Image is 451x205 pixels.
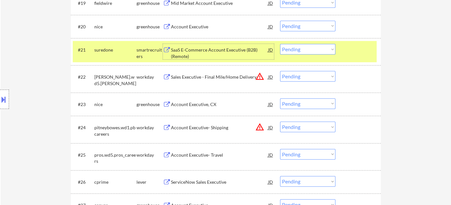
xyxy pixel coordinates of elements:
[136,24,163,30] div: greenhouse
[171,179,268,185] div: ServiceNow Sales Executive
[255,122,264,132] button: warning_amber
[136,152,163,158] div: workday
[268,21,274,32] div: JD
[171,74,268,80] div: Sales Executive - Final Mile/Home Delivery
[94,152,136,164] div: pros.wd5.pros_careers
[171,47,268,59] div: SaaS E-Commerce Account Executive (B2B) (Remote)
[94,47,136,53] div: suredone
[78,24,89,30] div: #20
[78,179,89,185] div: #26
[136,179,163,185] div: lever
[171,124,268,131] div: Account Executive- Shipping
[268,176,274,188] div: JD
[94,24,136,30] div: nice
[268,149,274,161] div: JD
[94,179,136,185] div: cprime
[171,101,268,108] div: Account Executive, CX
[268,122,274,133] div: JD
[136,47,163,59] div: smartrecruiters
[136,124,163,131] div: workday
[255,72,264,81] button: warning_amber
[136,74,163,80] div: workday
[268,71,274,83] div: JD
[268,98,274,110] div: JD
[94,124,136,137] div: pitneybowes.wd1.pbcareers
[268,44,274,55] div: JD
[136,101,163,108] div: greenhouse
[171,24,268,30] div: Account Executive
[94,74,136,86] div: [PERSON_NAME].wd5.[PERSON_NAME]
[94,101,136,108] div: nice
[171,152,268,158] div: Account Executive- Travel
